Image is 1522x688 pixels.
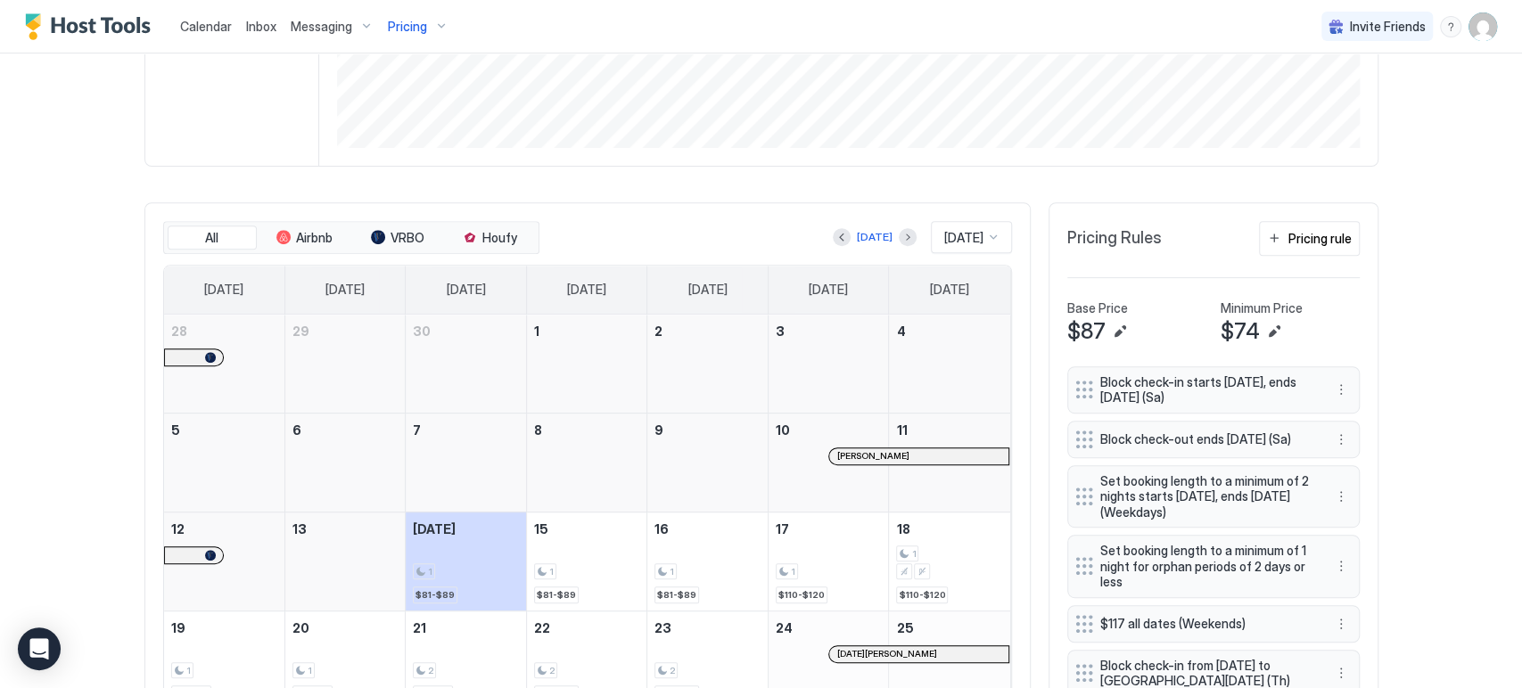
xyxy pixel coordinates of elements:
a: October 1, 2025 [527,315,647,348]
span: 8 [534,422,542,438]
span: 1 [534,324,539,339]
span: Invite Friends [1350,19,1426,35]
a: October 21, 2025 [406,611,526,644]
a: October 12, 2025 [164,512,284,545]
td: October 11, 2025 [889,413,1010,512]
div: menu [1330,429,1352,450]
span: 5 [171,422,180,438]
span: $87 [1067,318,1106,345]
span: Block check-out ends [DATE] (Sa) [1100,431,1312,447]
span: Pricing Rules [1067,228,1162,249]
span: Base Price [1067,300,1128,316]
span: 9 [654,422,663,438]
span: 1 [670,566,674,577]
td: October 1, 2025 [526,315,647,414]
div: Set booking length to a minimum of 1 night for orphan periods of 2 days or less menu [1067,535,1360,598]
a: October 6, 2025 [285,414,406,446]
a: October 17, 2025 [769,512,889,545]
span: 15 [534,521,548,536]
span: 4 [896,324,905,339]
a: October 16, 2025 [647,512,768,545]
span: 30 [413,324,431,339]
a: October 23, 2025 [647,611,768,644]
span: [DATE] [567,282,606,298]
a: October 8, 2025 [527,414,647,446]
a: Saturday [912,266,987,314]
span: 17 [776,521,789,536]
td: October 15, 2025 [526,512,647,610]
span: 18 [896,521,909,536]
span: 1 [911,548,916,560]
a: October 2, 2025 [647,315,768,348]
button: Edit [1263,321,1285,342]
a: October 15, 2025 [527,512,647,545]
span: Set booking length to a minimum of 1 night for orphan periods of 2 days or less [1100,543,1312,590]
span: Minimum Price [1221,300,1303,316]
td: October 18, 2025 [889,512,1010,610]
div: [PERSON_NAME] [836,450,1001,462]
span: 1 [791,566,795,577]
span: 29 [292,324,309,339]
span: 2 [428,665,433,676]
a: September 30, 2025 [406,315,526,348]
a: October 19, 2025 [164,611,284,644]
a: October 25, 2025 [889,611,1009,644]
td: October 16, 2025 [647,512,769,610]
td: October 2, 2025 [647,315,769,414]
span: [DATE] [930,282,969,298]
a: September 29, 2025 [285,315,406,348]
div: Host Tools Logo [25,13,159,40]
button: Houfy [446,225,535,250]
div: Block check-out ends [DATE] (Sa) menu [1067,421,1360,458]
button: Previous month [833,228,851,246]
div: Block check-in starts [DATE], ends [DATE] (Sa) menu [1067,366,1360,414]
div: menu [1330,613,1352,635]
span: 1 [186,665,191,676]
a: Friday [791,266,866,314]
button: [DATE] [854,226,895,248]
a: Sunday [186,266,261,314]
span: Pricing [388,19,427,35]
button: More options [1330,613,1352,635]
span: $81-$89 [415,589,455,601]
span: 24 [776,620,793,635]
a: Inbox [246,17,276,36]
a: Calendar [180,17,232,36]
span: Airbnb [296,230,333,246]
span: Messaging [291,19,352,35]
a: October 13, 2025 [285,512,406,545]
td: October 3, 2025 [768,315,889,414]
div: Set booking length to a minimum of 2 nights starts [DATE], ends [DATE] (Weekdays) menu [1067,465,1360,528]
a: October 9, 2025 [647,414,768,446]
a: October 3, 2025 [769,315,889,348]
a: October 24, 2025 [769,611,889,644]
a: Monday [308,266,383,314]
span: VRBO [391,230,424,246]
span: Calendar [180,19,232,34]
a: September 28, 2025 [164,315,284,348]
span: 1 [428,566,432,577]
span: $117 all dates (Weekends) [1100,616,1312,632]
div: menu [1330,486,1352,507]
span: [DATE] [688,282,728,298]
td: September 28, 2025 [164,315,285,414]
div: User profile [1469,12,1497,41]
span: $110-$120 [899,589,945,601]
span: [DATE] [204,282,243,298]
a: October 14, 2025 [406,512,526,545]
button: Airbnb [260,225,350,250]
button: More options [1330,486,1352,507]
div: tab-group [163,221,539,255]
a: October 11, 2025 [889,414,1009,446]
span: [DATE] [944,230,983,246]
td: October 17, 2025 [768,512,889,610]
td: September 29, 2025 [284,315,406,414]
span: 11 [896,422,907,438]
button: Next month [899,228,917,246]
span: 22 [534,620,550,635]
div: menu [1330,662,1352,684]
span: 2 [654,324,662,339]
span: 12 [171,521,185,536]
a: October 18, 2025 [889,512,1009,545]
button: More options [1330,662,1352,684]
